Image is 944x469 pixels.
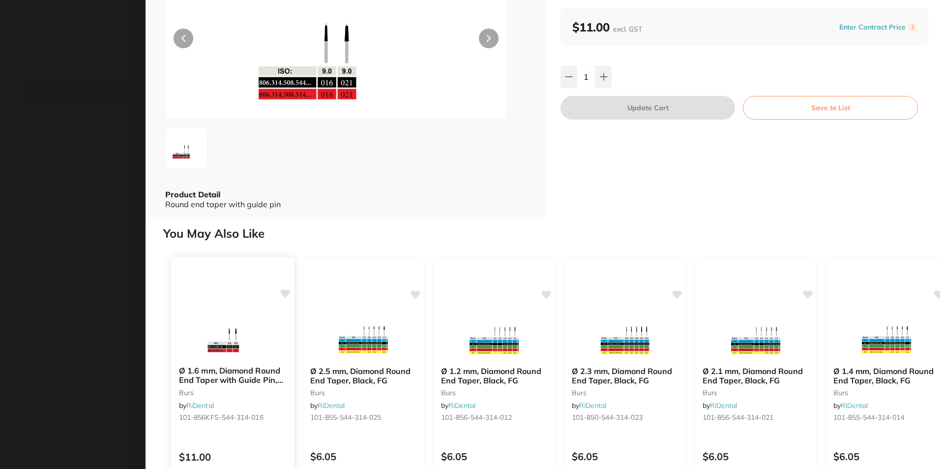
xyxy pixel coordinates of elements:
a: RiDental [448,401,475,410]
a: RiDental [579,401,606,410]
span: by [572,401,606,410]
small: 101-856-544-314-012 [441,413,547,421]
img: Ø 1.2 mm, Diamond Round End Taper, Black, FG [462,310,526,359]
p: $6.05 [833,451,940,462]
p: $6.05 [572,451,678,462]
small: 101-855-544-314-025 [310,413,416,421]
a: RiDental [318,401,345,410]
a: RiDental [186,401,214,410]
small: 101-850-544-314-023 [572,413,678,421]
span: by [833,401,868,410]
img: Ø 2.1 mm, Diamond Round End Taper, Black, FG [724,310,788,359]
a: RiDental [841,401,868,410]
small: burs [310,389,416,397]
b: Ø 2.1 mm, Diamond Round End Taper, Black, FG [703,367,809,385]
small: burs [179,389,286,397]
img: Ø 2.3 mm, Diamond Round End Taper, Black, FG [593,310,657,359]
label: i [909,23,916,31]
p: $6.05 [310,451,416,462]
img: Ø 2.5 mm, Diamond Round End Taper, Black, FG [331,310,395,359]
button: Enter Contract Price [836,23,909,32]
b: Product Detail [165,189,220,199]
p: $11.00 [179,452,286,463]
small: 101-855-544-314-014 [833,413,940,421]
small: burs [703,389,809,397]
a: RiDental [710,401,737,410]
b: Ø 2.5 mm, Diamond Round End Taper, Black, FG [310,367,416,385]
small: burs [441,389,547,397]
img: Ø 1.4 mm, Diamond Round End Taper, Black, FG [855,310,918,359]
div: Round end taper with guide pin [165,200,525,209]
span: by [310,401,345,410]
small: 101-856KFS-544-314-016 [179,414,286,422]
b: Ø 2.3 mm, Diamond Round End Taper, Black, FG [572,367,678,385]
img: Ø 1.6 mm, Diamond Round End Taper with Guide Pin, Black, FG [200,309,265,358]
span: by [441,401,475,410]
span: excl. GST [613,25,642,33]
span: by [703,401,737,410]
small: burs [572,389,678,397]
b: Ø 1.6 mm, Diamond Round End Taper with Guide Pin, Black, FG [179,367,286,385]
img: ODU2S0ZTLmpwZw [169,130,204,166]
small: burs [833,389,940,397]
button: Save to List [743,96,918,120]
b: Ø 1.2 mm, Diamond Round End Taper, Black, FG [441,367,547,385]
h2: You May Also Like [163,227,940,241]
b: $11.00 [572,20,642,34]
span: by [179,401,214,410]
p: $6.05 [441,451,547,462]
button: Update Cart [560,96,735,120]
p: $6.05 [703,451,809,462]
b: Ø 1.4 mm, Diamond Round End Taper, Black, FG [833,367,940,385]
small: 101-856-544-314-021 [703,413,809,421]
